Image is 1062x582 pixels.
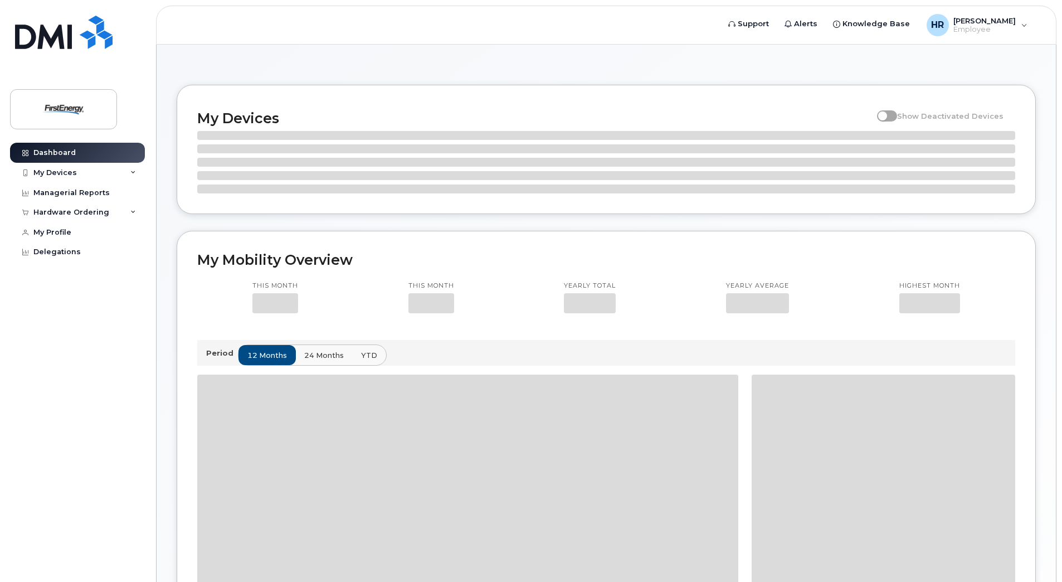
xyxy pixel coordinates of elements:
[564,282,616,290] p: Yearly total
[877,105,886,114] input: Show Deactivated Devices
[197,110,871,127] h2: My Devices
[252,282,298,290] p: This month
[197,251,1015,268] h2: My Mobility Overview
[726,282,789,290] p: Yearly average
[897,111,1003,120] span: Show Deactivated Devices
[361,350,377,361] span: YTD
[206,348,238,358] p: Period
[899,282,960,290] p: Highest month
[408,282,454,290] p: This month
[304,350,344,361] span: 24 months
